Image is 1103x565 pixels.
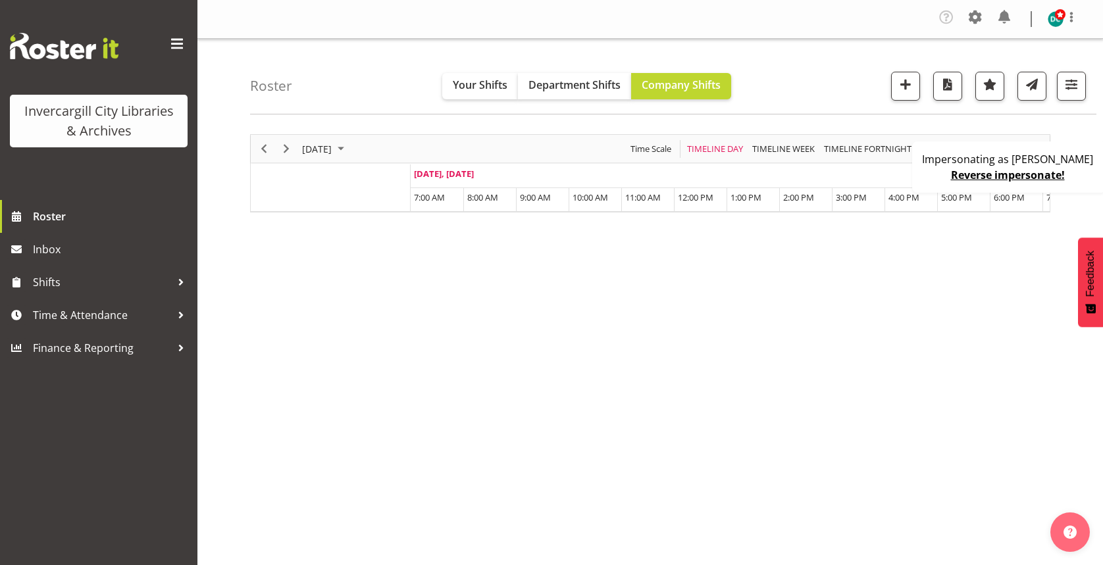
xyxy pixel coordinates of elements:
[301,141,333,157] span: [DATE]
[442,73,518,99] button: Your Shifts
[1057,72,1086,101] button: Filter Shifts
[467,191,498,203] span: 8:00 AM
[1017,72,1046,101] button: Send a list of all shifts for the selected filtered period to all rostered employees.
[1078,237,1103,327] button: Feedback - Show survey
[33,305,171,325] span: Time & Attendance
[528,78,621,92] span: Department Shifts
[951,168,1065,182] a: Reverse impersonate!
[731,191,761,203] span: 1:00 PM
[919,141,996,157] button: Timeline Month
[520,191,551,203] span: 9:00 AM
[1001,141,1046,157] span: calendar
[518,73,631,99] button: Department Shifts
[250,134,1050,212] div: Timeline Day of August 27, 2025
[1046,191,1077,203] span: 7:00 PM
[994,191,1025,203] span: 6:00 PM
[253,135,275,162] div: Previous
[414,168,474,180] span: [DATE], [DATE]
[642,78,721,92] span: Company Shifts
[822,141,914,157] button: Fortnight
[628,141,674,157] button: Time Scale
[255,141,273,157] button: Previous
[823,141,913,157] span: Timeline Fortnight
[888,191,919,203] span: 4:00 PM
[922,151,1093,167] p: Impersonating as [PERSON_NAME]
[1048,11,1064,27] img: donald-cunningham11616.jpg
[453,78,507,92] span: Your Shifts
[631,73,731,99] button: Company Shifts
[933,72,962,101] button: Download a PDF of the roster for the current day
[278,141,295,157] button: Next
[33,338,171,358] span: Finance & Reporting
[836,191,867,203] span: 3:00 PM
[33,207,191,226] span: Roster
[751,141,816,157] span: Timeline Week
[300,141,350,157] button: August 27, 2025
[686,141,744,157] span: Timeline Day
[1085,251,1096,297] span: Feedback
[783,191,814,203] span: 2:00 PM
[1064,526,1077,539] img: help-xxl-2.png
[750,141,817,157] button: Timeline Week
[573,191,608,203] span: 10:00 AM
[414,191,445,203] span: 7:00 AM
[1000,141,1048,157] button: Month
[685,141,746,157] button: Timeline Day
[33,239,191,259] span: Inbox
[678,191,713,203] span: 12:00 PM
[629,141,673,157] span: Time Scale
[275,135,297,162] div: Next
[941,191,972,203] span: 5:00 PM
[975,72,1004,101] button: Highlight an important date within the roster.
[250,78,292,93] h4: Roster
[625,191,661,203] span: 11:00 AM
[10,33,118,59] img: Rosterit website logo
[891,72,920,101] button: Add a new shift
[23,101,174,141] div: Invercargill City Libraries & Archives
[33,272,171,292] span: Shifts
[919,141,994,157] span: Timeline Month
